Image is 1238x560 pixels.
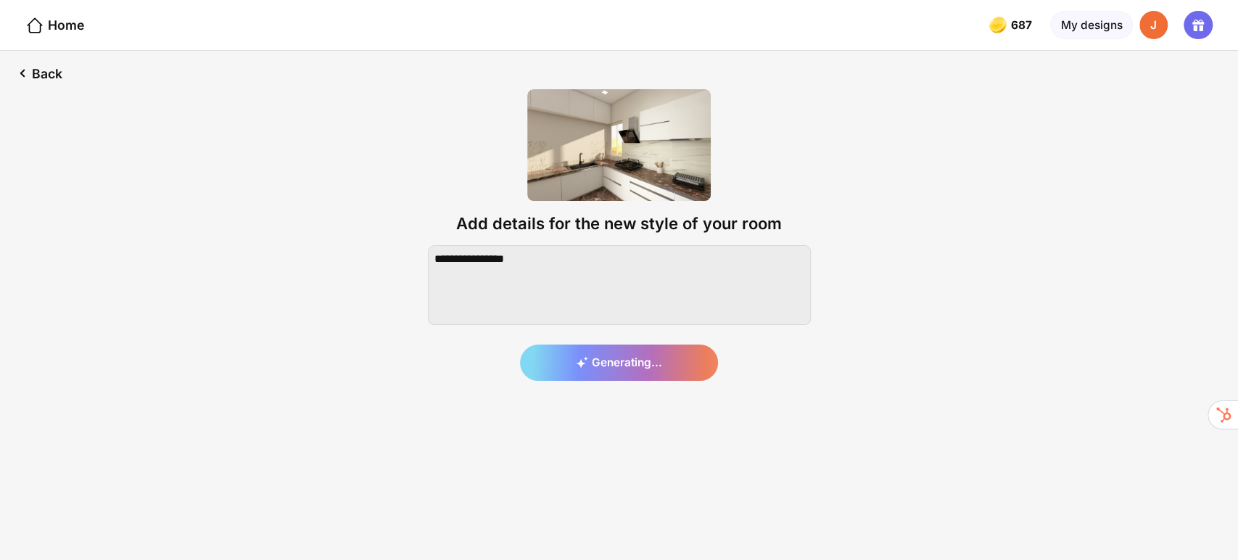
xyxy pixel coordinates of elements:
[456,214,782,233] div: Add details for the new style of your room
[25,16,84,35] div: Home
[527,89,711,201] img: 9k=
[1011,19,1035,32] span: 687
[1050,11,1132,40] div: My designs
[1139,11,1168,40] div: J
